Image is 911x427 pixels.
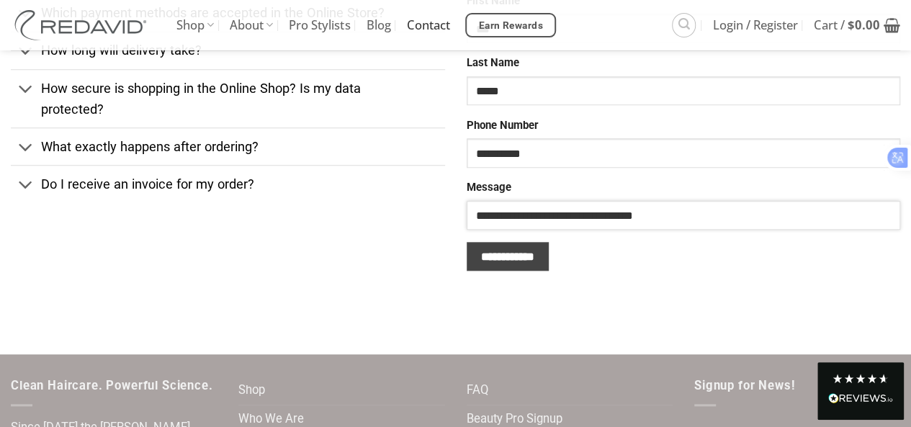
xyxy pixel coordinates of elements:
[467,117,901,135] label: Phone Number
[832,373,889,385] div: 4.8 Stars
[848,17,855,33] span: $
[11,36,40,68] button: Toggle
[11,379,212,392] span: Clean Haircare. Powerful Science.
[11,127,445,165] a: Toggle What exactly happens after ordering?
[41,139,259,154] span: What exactly happens after ordering?
[713,7,798,43] span: Login / Register
[828,390,893,409] div: Read All Reviews
[41,176,254,192] span: Do I receive an invoice for my order?
[817,362,904,420] div: Read All Reviews
[467,179,901,197] label: Message
[814,7,880,43] span: Cart /
[41,81,361,117] span: How secure is shopping in the Online Shop? Is my data protected?
[467,377,488,405] a: FAQ
[848,17,880,33] bdi: 0.00
[828,393,893,403] img: REVIEWS.io
[11,132,40,163] button: Toggle
[238,377,265,405] a: Shop
[11,10,155,40] img: REDAVID Salon Products | United States
[11,170,40,202] button: Toggle
[11,69,445,127] a: Toggle How secure is shopping in the Online Shop? Is my data protected?
[479,18,543,34] span: Earn Rewards
[672,13,696,37] a: Search
[694,379,795,392] span: Signup for News!
[11,73,40,105] button: Toggle
[11,165,445,202] a: Toggle Do I receive an invoice for my order?
[467,55,901,72] label: Last Name
[465,13,556,37] a: Earn Rewards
